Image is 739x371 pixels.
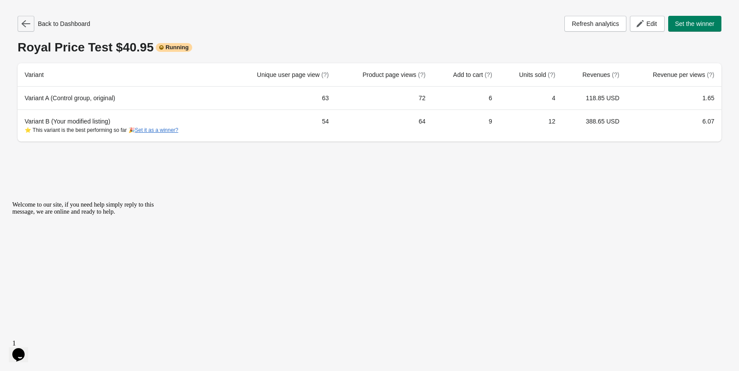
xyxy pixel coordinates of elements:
span: (?) [707,71,714,78]
button: Edit [630,16,664,32]
td: 118.85 USD [562,87,626,109]
div: Variant B (Your modified listing) [25,117,221,135]
td: 6.07 [626,109,721,142]
td: 63 [228,87,336,109]
span: Add to cart [453,71,492,78]
iframe: chat widget [9,198,167,331]
span: (?) [548,71,555,78]
span: (?) [418,71,425,78]
th: Variant [18,63,228,87]
div: Welcome to our site, if you need help simply reply to this message, we are online and ready to help. [4,4,162,18]
span: Units sold [519,71,555,78]
button: Refresh analytics [564,16,626,32]
div: Variant A (Control group, original) [25,94,221,102]
td: 9 [432,109,499,142]
div: Royal Price Test $40.95 [18,40,721,55]
span: Product page views [362,71,425,78]
div: Back to Dashboard [18,16,90,32]
td: 388.65 USD [562,109,626,142]
span: Revenue per views [653,71,714,78]
td: 72 [336,87,433,109]
div: Running [156,43,192,52]
iframe: chat widget [9,336,37,362]
span: (?) [485,71,492,78]
span: Refresh analytics [572,20,619,27]
div: ⭐ This variant is the best performing so far 🎉 [25,126,221,135]
span: Revenues [582,71,619,78]
span: Unique user page view [257,71,329,78]
button: Set the winner [668,16,722,32]
td: 12 [499,109,563,142]
button: Set it as a winner? [135,127,179,133]
td: 6 [432,87,499,109]
td: 1.65 [626,87,721,109]
span: (?) [321,71,329,78]
td: 54 [228,109,336,142]
td: 64 [336,109,433,142]
span: Edit [646,20,657,27]
td: 4 [499,87,563,109]
span: (?) [612,71,619,78]
span: Welcome to our site, if you need help simply reply to this message, we are online and ready to help. [4,4,145,17]
span: Set the winner [675,20,715,27]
